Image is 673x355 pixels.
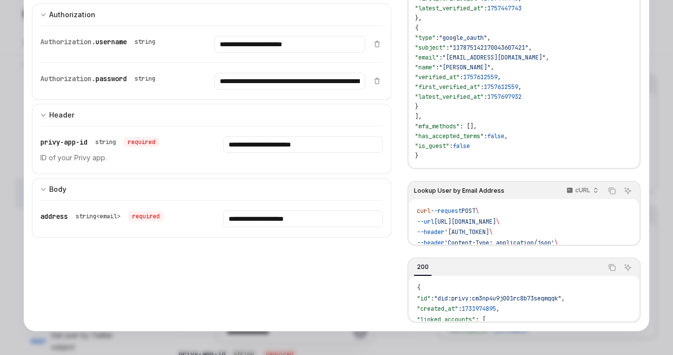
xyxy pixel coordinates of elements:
[49,183,66,195] div: Body
[528,44,532,52] span: ,
[415,34,436,42] span: "type"
[462,305,496,313] span: 1731974895
[487,93,522,101] span: 1757697932
[415,113,422,120] span: ],
[606,184,618,197] button: Copy the contents from the code block
[487,4,522,12] span: 1757447743
[446,44,449,52] span: :
[431,295,434,302] span: :
[417,228,444,236] span: --header
[434,218,496,226] span: [URL][DOMAIN_NAME]
[415,44,446,52] span: "subject"
[496,218,499,226] span: \
[415,14,422,22] span: },
[223,210,382,227] input: Enter address
[462,207,475,215] span: POST
[546,54,549,61] span: ,
[555,239,558,247] span: \
[431,207,462,215] span: --request
[415,83,480,91] span: "first_verified_at"
[484,132,487,140] span: :
[417,207,431,215] span: curl
[436,34,439,42] span: :
[417,316,475,324] span: "linked_accounts"
[223,136,382,153] input: Enter privy-app-id
[480,83,484,91] span: :
[371,40,383,48] button: Delete item
[621,261,634,274] button: Ask AI
[415,4,484,12] span: "latest_verified_at"
[415,63,436,71] span: "name"
[434,295,561,302] span: "did:privy:cm3np4u9j001rc8b73seqmqqk"
[415,24,418,32] span: {
[439,34,487,42] span: "google_oauth"
[575,186,590,194] p: cURL
[32,178,391,200] button: Expand input section
[475,207,479,215] span: \
[40,138,88,147] span: privy-app-id
[415,122,460,130] span: "mfa_methods"
[415,103,418,111] span: }
[40,212,68,221] span: address
[32,104,391,126] button: Expand input section
[439,54,442,61] span: :
[487,34,491,42] span: ,
[417,218,434,226] span: --url
[414,187,504,195] span: Lookup User by Email Address
[496,305,499,313] span: ,
[484,93,487,101] span: :
[95,37,127,46] span: username
[214,73,365,89] input: Enter password
[49,9,95,21] div: Authorization
[40,210,164,222] div: address
[32,3,391,26] button: Expand input section
[484,83,518,91] span: 1757612559
[621,184,634,197] button: Ask AI
[453,142,470,150] span: false
[40,136,159,148] div: privy-app-id
[491,63,494,71] span: ,
[40,74,95,83] span: Authorization.
[417,305,458,313] span: "created_at"
[417,284,420,292] span: {
[417,295,431,302] span: "id"
[415,73,460,81] span: "verified_at"
[449,142,453,150] span: :
[40,36,159,48] div: Authorization.username
[442,54,546,61] span: "[EMAIL_ADDRESS][DOMAIN_NAME]"
[415,54,439,61] span: "email"
[484,4,487,12] span: :
[518,83,522,91] span: ,
[444,228,489,236] span: '[AUTH_TOKEN]
[436,63,439,71] span: :
[606,261,618,274] button: Copy the contents from the code block
[40,37,95,46] span: Authorization.
[561,182,603,199] button: cURL
[124,137,159,147] div: required
[444,239,555,247] span: 'Content-Type: application/json'
[458,305,462,313] span: :
[463,73,497,81] span: 1757612559
[415,93,484,101] span: "latest_verified_at"
[40,152,200,164] p: ID of your Privy app.
[561,295,565,302] span: ,
[417,239,444,247] span: --header
[415,132,484,140] span: "has_accepted_terms"
[414,261,432,273] div: 200
[489,228,493,236] span: \
[371,77,383,85] button: Delete item
[439,63,491,71] span: "[PERSON_NAME]"
[497,73,501,81] span: ,
[449,44,528,52] span: "117875142170043607421"
[504,132,508,140] span: ,
[475,316,486,324] span: : [
[415,152,418,160] span: }
[95,74,127,83] span: password
[460,73,463,81] span: :
[487,132,504,140] span: false
[128,211,164,221] div: required
[214,36,365,53] input: Enter username
[40,73,159,85] div: Authorization.password
[49,109,74,121] div: Header
[415,142,449,150] span: "is_guest"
